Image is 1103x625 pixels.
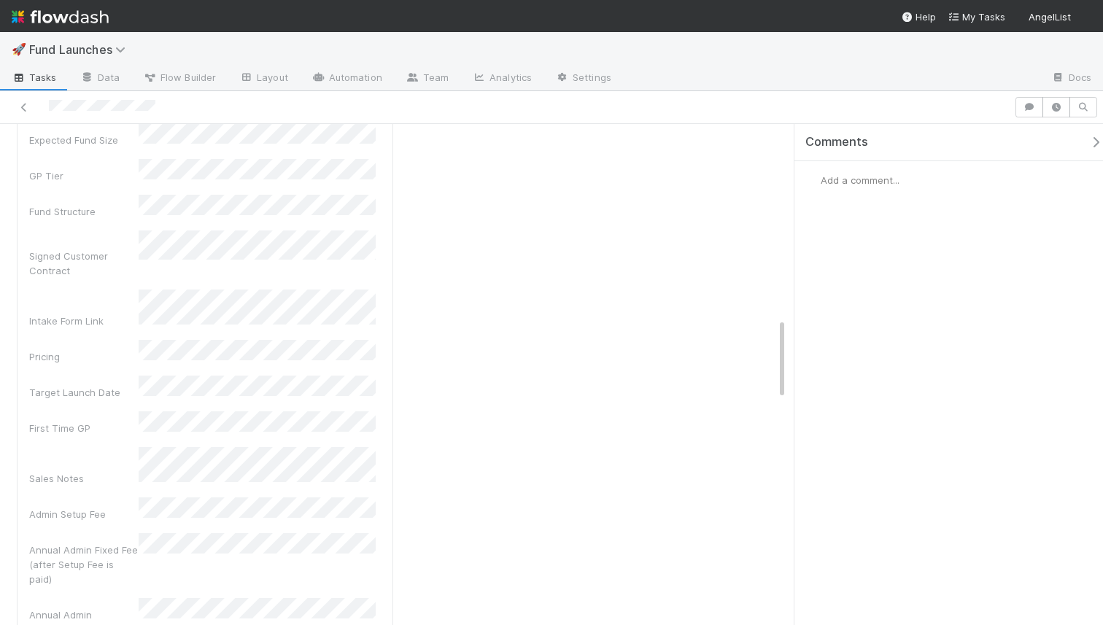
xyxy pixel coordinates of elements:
span: Add a comment... [821,174,899,186]
div: Intake Form Link [29,314,139,328]
a: Docs [1040,67,1103,90]
a: Data [69,67,131,90]
div: Admin Setup Fee [29,507,139,521]
a: Settings [543,67,623,90]
div: Annual Admin Fixed Fee (after Setup Fee is paid) [29,543,139,586]
span: My Tasks [948,11,1005,23]
img: avatar_0a9e60f7-03da-485c-bb15-a40c44fcec20.png [806,173,821,187]
div: Fund Structure [29,204,139,219]
span: Flow Builder [143,70,216,85]
img: avatar_0a9e60f7-03da-485c-bb15-a40c44fcec20.png [1077,10,1091,25]
div: Help [901,9,936,24]
span: Comments [805,135,868,150]
a: Analytics [460,67,543,90]
div: GP Tier [29,168,139,183]
span: Tasks [12,70,57,85]
a: My Tasks [948,9,1005,24]
div: Target Launch Date [29,385,139,400]
div: Signed Customer Contract [29,249,139,278]
a: Team [394,67,460,90]
a: Layout [228,67,300,90]
div: First Time GP [29,421,139,435]
div: Sales Notes [29,471,139,486]
span: 🚀 [12,43,26,55]
span: Fund Launches [29,42,133,57]
img: logo-inverted-e16ddd16eac7371096b0.svg [12,4,109,29]
span: AngelList [1029,11,1071,23]
div: Expected Fund Size [29,133,139,147]
div: Pricing [29,349,139,364]
a: Automation [300,67,394,90]
a: Flow Builder [131,67,228,90]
